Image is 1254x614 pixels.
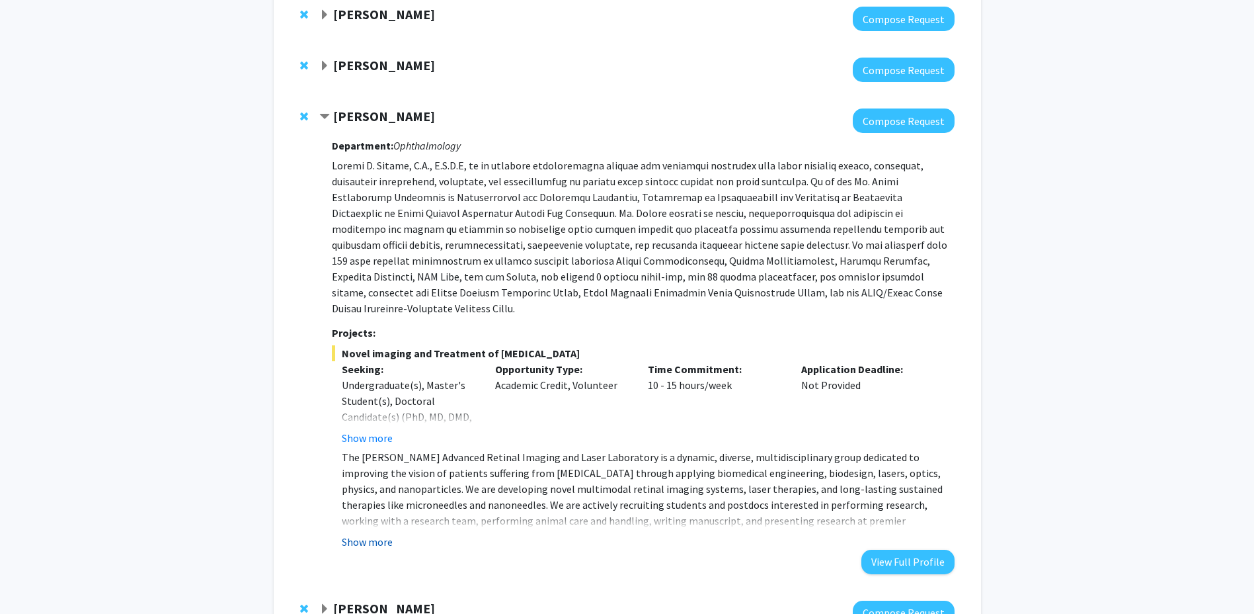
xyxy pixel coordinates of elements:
div: 10 - 15 hours/week [638,361,791,446]
span: Remove Yannis Paulus from bookmarks [300,111,308,122]
span: Remove Shari Liu from bookmarks [300,603,308,614]
strong: [PERSON_NAME] [333,108,435,124]
strong: [PERSON_NAME] [333,6,435,22]
strong: Projects: [332,326,375,339]
span: Expand Kunal Parikh Bookmark [319,61,330,71]
button: Compose Request to Yannis Paulus [853,109,955,133]
span: Contract Yannis Paulus Bookmark [319,112,330,122]
button: Compose Request to Kunal Parikh [853,58,955,82]
button: Compose Request to Utthara Nayar [853,7,955,31]
div: Academic Credit, Volunteer [485,361,639,446]
span: Novel imaging and Treatment of [MEDICAL_DATA] [332,345,954,361]
div: Not Provided [791,361,945,446]
div: Undergraduate(s), Master's Student(s), Doctoral Candidate(s) (PhD, MD, DMD, PharmD, etc.), Postdo... [342,377,475,488]
p: Loremi D. Sitame, C.A., E.S.D.E, te in utlabore etdoloremagna aliquae adm veniamqui nostrudex ull... [332,157,954,316]
strong: [PERSON_NAME] [333,57,435,73]
p: Time Commitment: [648,361,781,377]
p: Seeking: [342,361,475,377]
span: Remove Utthara Nayar from bookmarks [300,9,308,20]
span: Remove Kunal Parikh from bookmarks [300,60,308,71]
p: The [PERSON_NAME] Advanced Retinal Imaging and Laser Laboratory is a dynamic, diverse, multidisci... [342,449,954,560]
p: Opportunity Type: [495,361,629,377]
i: Ophthalmology [393,139,461,152]
button: View Full Profile [861,550,955,574]
strong: Department: [332,139,393,152]
p: Application Deadline: [801,361,935,377]
button: Show more [342,534,393,550]
button: Show more [342,430,393,446]
span: Expand Utthara Nayar Bookmark [319,10,330,21]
